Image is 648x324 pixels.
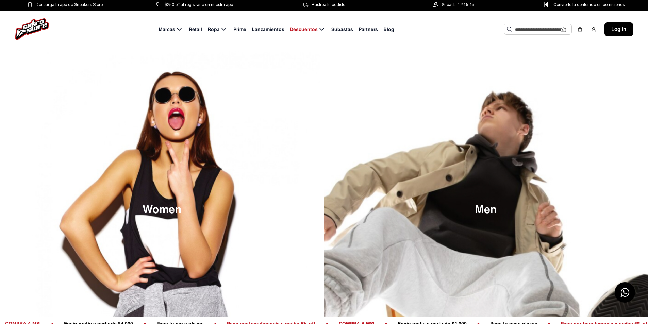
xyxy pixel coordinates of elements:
[359,26,378,33] span: Partners
[591,27,596,32] img: user
[475,204,497,215] span: Men
[542,2,550,7] img: Control Point Icon
[442,1,474,8] span: Subasta 12:15:45
[252,26,284,33] span: Lanzamientos
[233,26,246,33] span: Prime
[143,204,182,215] span: Women
[312,1,345,8] span: Rastrea tu pedido
[36,1,103,8] span: Descarga la app de Sneakers Store
[15,18,49,40] img: logo
[189,26,202,33] span: Retail
[577,27,583,32] img: shopping
[383,26,394,33] span: Blog
[159,26,175,33] span: Marcas
[331,26,353,33] span: Subastas
[290,26,318,33] span: Descuentos
[611,25,626,33] span: Log in
[553,1,625,8] span: Convierte tu contenido en comisiones
[165,1,233,8] span: $250 off al registrarte en nuestra app
[507,27,512,32] img: Buscar
[207,26,220,33] span: Ropa
[561,27,566,32] img: Cámara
